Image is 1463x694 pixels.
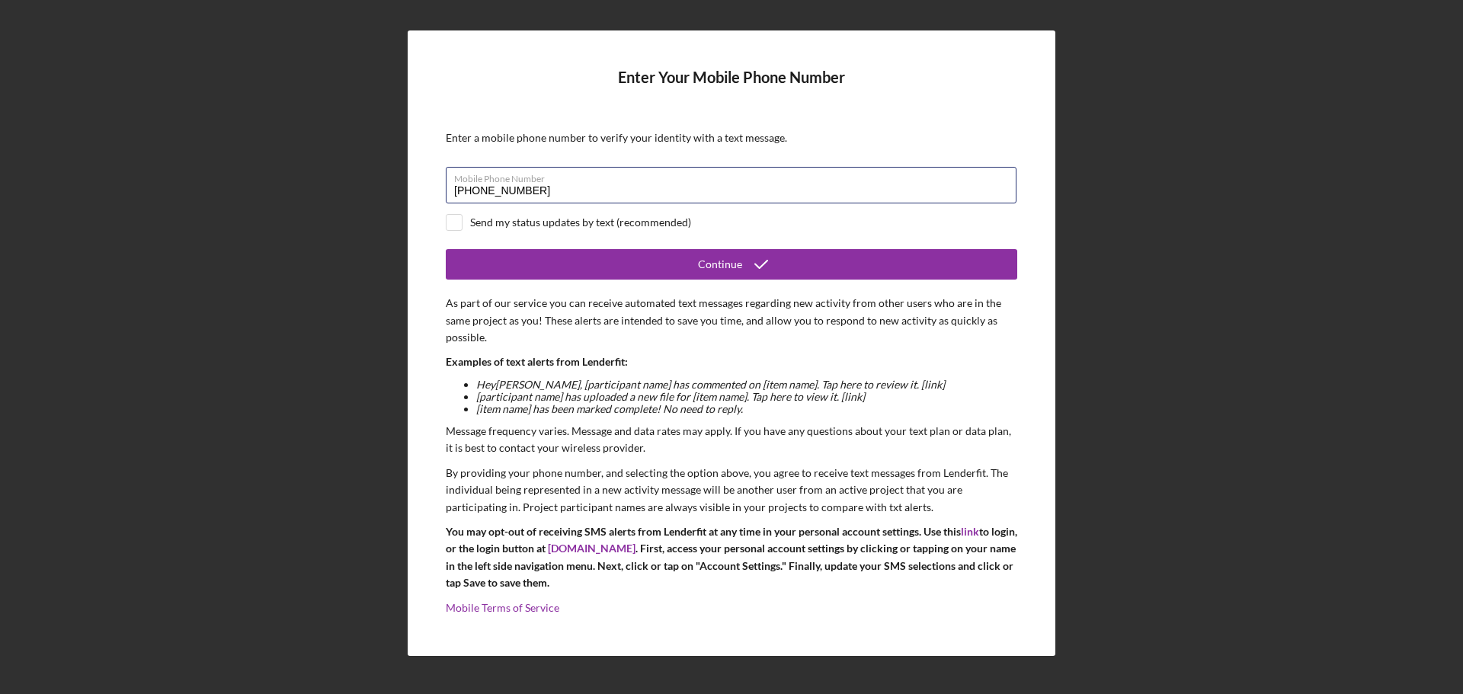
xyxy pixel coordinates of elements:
a: link [961,525,979,538]
p: You may opt-out of receiving SMS alerts from Lenderfit at any time in your personal account setti... [446,523,1017,592]
p: Examples of text alerts from Lenderfit: [446,353,1017,370]
a: Mobile Terms of Service [446,601,559,614]
div: Enter a mobile phone number to verify your identity with a text message. [446,132,1017,144]
button: Continue [446,249,1017,280]
div: Send my status updates by text (recommended) [470,216,691,229]
a: [DOMAIN_NAME] [548,542,635,555]
li: [participant name] has uploaded a new file for [item name]. Tap here to view it. [link] [476,391,1017,403]
li: [item name] has been marked complete! No need to reply. [476,403,1017,415]
p: By providing your phone number, and selecting the option above, you agree to receive text message... [446,465,1017,516]
li: Hey [PERSON_NAME] , [participant name] has commented on [item name]. Tap here to review it. [link] [476,379,1017,391]
h4: Enter Your Mobile Phone Number [446,69,1017,109]
p: Message frequency varies. Message and data rates may apply. If you have any questions about your ... [446,423,1017,457]
p: As part of our service you can receive automated text messages regarding new activity from other ... [446,295,1017,346]
div: Continue [698,249,742,280]
label: Mobile Phone Number [454,168,1016,184]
